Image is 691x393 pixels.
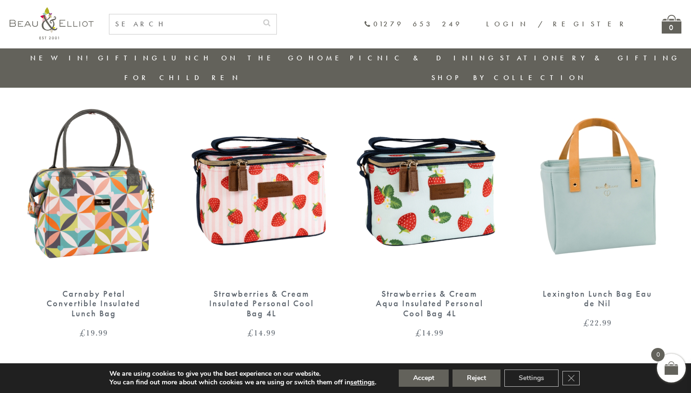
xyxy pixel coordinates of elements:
[453,370,500,387] button: Reject
[10,7,94,39] img: logo
[355,88,504,337] a: Strawberries & Cream Aqua Insulated Personal Cool Bag 4L Strawberries & Cream Aqua Insulated Pers...
[80,327,86,338] span: £
[500,53,680,63] a: Stationery & Gifting
[651,348,665,361] span: 0
[540,289,655,309] div: Lexington Lunch Bag Eau de Nil
[486,19,628,29] a: Login / Register
[355,88,504,279] img: Strawberries & Cream Aqua Insulated Personal Cool Bag 4L
[187,88,336,279] img: Strawberries & Cream Insulated Personal Cool Bag 4L
[416,327,422,338] span: £
[372,289,487,319] div: Strawberries & Cream Aqua Insulated Personal Cool Bag 4L
[523,88,672,327] a: Lexington lunch bag eau de nil Lexington Lunch Bag Eau de Nil £22.99
[204,289,319,319] div: Strawberries & Cream Insulated Personal Cool Bag 4L
[416,327,444,338] bdi: 14.99
[431,73,586,82] a: Shop by collection
[124,73,241,82] a: For Children
[109,14,257,34] input: SEARCH
[399,370,449,387] button: Accept
[562,371,580,385] button: Close GDPR Cookie Banner
[30,53,95,63] a: New in!
[163,53,305,63] a: Lunch On The Go
[350,53,497,63] a: Picnic & Dining
[364,20,462,28] a: 01279 653 249
[98,53,160,63] a: Gifting
[350,378,375,387] button: settings
[109,370,376,378] p: We are using cookies to give you the best experience on our website.
[523,88,672,279] img: Lexington lunch bag eau de nil
[248,327,276,338] bdi: 14.99
[662,15,681,34] a: 0
[109,378,376,387] p: You can find out more about which cookies we are using or switch them off in .
[187,88,336,337] a: Strawberries & Cream Insulated Personal Cool Bag 4L Strawberries & Cream Insulated Personal Cool ...
[309,53,347,63] a: Home
[584,317,612,328] bdi: 22.99
[19,88,168,337] a: Carnaby Petal Convertible Insulated Lunch Bag £19.99
[80,327,108,338] bdi: 19.99
[584,317,590,328] span: £
[504,370,559,387] button: Settings
[248,327,254,338] span: £
[36,289,151,319] div: Carnaby Petal Convertible Insulated Lunch Bag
